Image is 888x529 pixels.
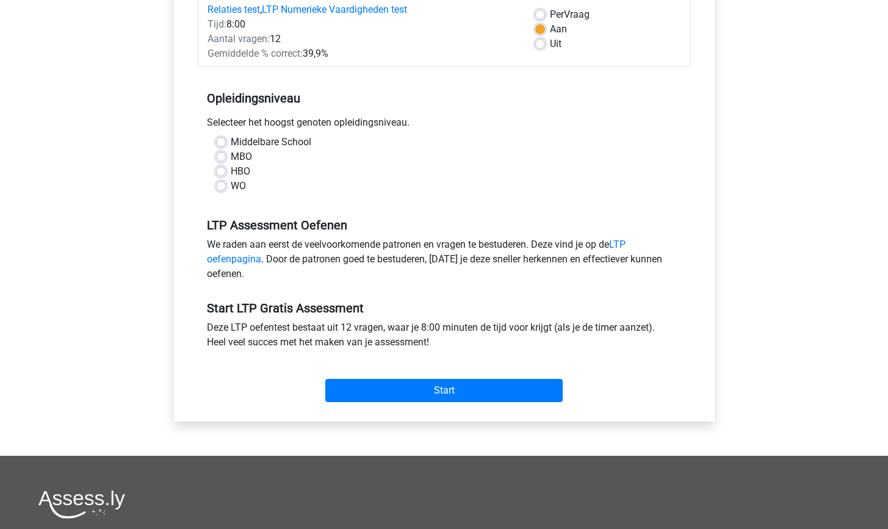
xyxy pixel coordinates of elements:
img: Assessly logo [38,490,125,519]
span: Per [550,9,564,20]
label: Uit [550,37,561,51]
span: Gemiddelde % correct: [208,48,303,59]
label: Vraag [550,7,590,22]
input: Start [325,379,563,402]
label: WO [231,179,246,193]
div: Deze LTP oefentest bestaat uit 12 vragen, waar je 8:00 minuten de tijd voor krijgt (als je de tim... [198,320,691,354]
label: Middelbare School [231,135,311,149]
div: We raden aan eerst de veelvoorkomende patronen en vragen te bestuderen. Deze vind je op de . Door... [198,237,691,286]
label: MBO [231,149,252,164]
div: 39,9% [198,46,526,61]
h5: Opleidingsniveau [207,86,682,110]
div: 12 [198,32,526,46]
div: Selecteer het hoogst genoten opleidingsniveau. [198,115,691,135]
label: Aan [550,22,567,37]
span: Aantal vragen: [208,33,270,45]
h5: LTP Assessment Oefenen [207,218,682,232]
h5: Start LTP Gratis Assessment [207,301,682,315]
label: HBO [231,164,250,179]
div: 8:00 [198,17,526,32]
a: LTP Numerieke Vaardigheden test [262,4,407,15]
span: Tijd: [208,18,226,30]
